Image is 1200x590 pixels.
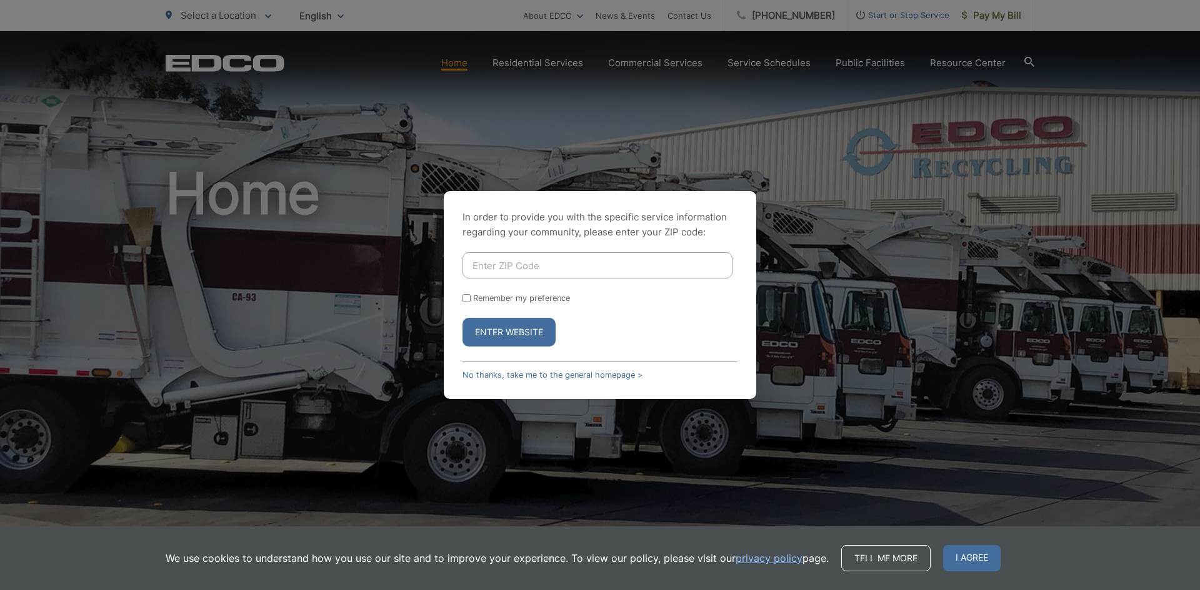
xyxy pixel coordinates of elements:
[462,370,642,380] a: No thanks, take me to the general homepage >
[473,293,570,303] label: Remember my preference
[462,318,556,347] button: Enter Website
[841,545,931,571] a: Tell me more
[943,545,1001,571] span: I agree
[462,210,737,240] p: In order to provide you with the specific service information regarding your community, please en...
[166,551,829,566] p: We use cookies to understand how you use our site and to improve your experience. To view our pol...
[736,551,802,566] a: privacy policy
[462,252,732,278] input: Enter ZIP Code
